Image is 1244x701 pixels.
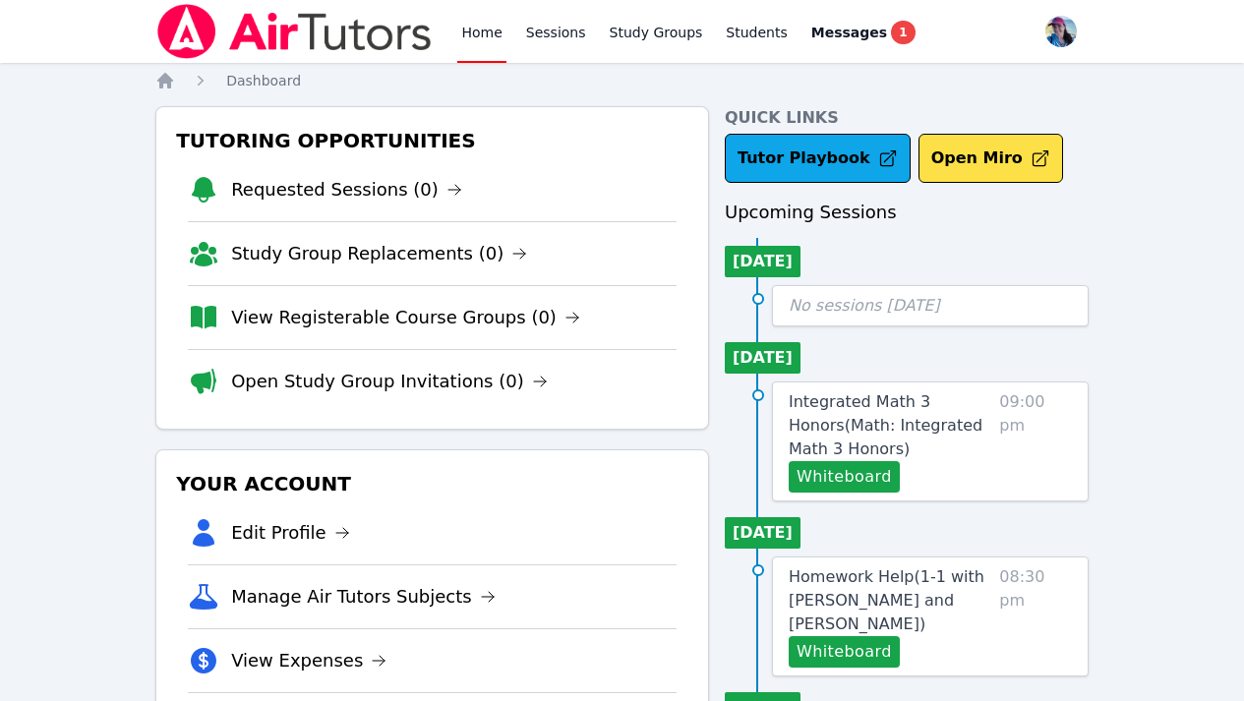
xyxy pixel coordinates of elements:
[789,392,982,458] span: Integrated Math 3 Honors ( Math: Integrated Math 3 Honors )
[725,134,911,183] a: Tutor Playbook
[231,647,386,674] a: View Expenses
[226,73,301,88] span: Dashboard
[172,466,692,501] h3: Your Account
[725,199,1089,226] h3: Upcoming Sessions
[231,176,462,204] a: Requested Sessions (0)
[811,23,887,42] span: Messages
[725,517,800,549] li: [DATE]
[725,106,1089,130] h4: Quick Links
[172,123,692,158] h3: Tutoring Opportunities
[231,304,580,331] a: View Registerable Course Groups (0)
[918,134,1063,183] button: Open Miro
[155,4,434,59] img: Air Tutors
[155,71,1089,90] nav: Breadcrumb
[789,567,984,633] span: Homework Help ( 1-1 with [PERSON_NAME] and [PERSON_NAME] )
[891,21,915,44] span: 1
[999,390,1072,493] span: 09:00 pm
[231,368,548,395] a: Open Study Group Invitations (0)
[231,240,527,267] a: Study Group Replacements (0)
[725,342,800,374] li: [DATE]
[999,565,1072,668] span: 08:30 pm
[725,246,800,277] li: [DATE]
[231,519,350,547] a: Edit Profile
[789,461,900,493] button: Whiteboard
[226,71,301,90] a: Dashboard
[789,636,900,668] button: Whiteboard
[789,296,940,315] span: No sessions [DATE]
[789,565,991,636] a: Homework Help(1-1 with [PERSON_NAME] and [PERSON_NAME])
[789,390,991,461] a: Integrated Math 3 Honors(Math: Integrated Math 3 Honors)
[231,583,496,611] a: Manage Air Tutors Subjects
